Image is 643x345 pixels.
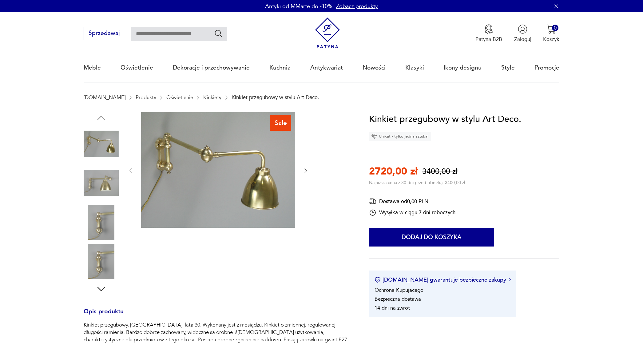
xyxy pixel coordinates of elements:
[552,25,558,31] div: 0
[363,54,386,82] a: Nowości
[514,24,531,43] button: Zaloguj
[214,29,223,38] button: Szukaj
[369,198,455,205] div: Dostawa od 0,00 PLN
[121,54,153,82] a: Oświetlenie
[312,18,343,49] img: Patyna - sklep z meblami i dekoracjami vintage
[84,27,125,40] button: Sprzedawaj
[375,276,511,284] button: [DOMAIN_NAME] gwarantuje bezpieczne zakupy
[173,54,250,82] a: Dekoracje i przechowywanie
[405,54,424,82] a: Klasyki
[475,24,502,43] button: Patyna B2B
[232,94,319,100] p: Kinkiet przegubowy w stylu Art Deco.
[265,2,332,10] p: Antyki od MMarte do -10%
[369,198,376,205] img: Ikona dostawy
[484,24,494,34] img: Ikona medalu
[369,132,431,141] div: Unikat - tylko jedna sztuka!
[84,54,101,82] a: Meble
[444,54,482,82] a: Ikony designu
[270,115,291,130] div: Sale
[375,287,423,294] li: Ochrona Kupującego
[203,94,221,100] a: Kinkiety
[84,166,119,201] img: Zdjęcie produktu Kinkiet przegubowy w stylu Art Deco.
[514,36,531,43] p: Zaloguj
[375,295,421,303] li: Bezpieczna dostawa
[336,2,378,10] a: Zobacz produkty
[310,54,343,82] a: Antykwariat
[518,24,527,34] img: Ikonka użytkownika
[509,278,511,281] img: Ikona strzałki w prawo
[546,24,556,34] img: Ikona koszyka
[136,94,156,100] a: Produkty
[84,94,125,100] a: [DOMAIN_NAME]
[534,54,559,82] a: Promocje
[375,304,410,311] li: 14 dni na zwrot
[84,31,125,36] a: Sprzedawaj
[422,166,458,177] p: 3400,00 zł
[84,126,119,162] img: Zdjęcie produktu Kinkiet przegubowy w stylu Art Deco.
[141,112,295,228] img: Zdjęcie produktu Kinkiet przegubowy w stylu Art Deco.
[369,209,455,216] div: Wysyłka w ciągu 7 dni roboczych
[475,24,502,43] a: Ikona medaluPatyna B2B
[369,228,494,247] button: Dodaj do koszyka
[543,36,559,43] p: Koszyk
[84,244,119,279] img: Zdjęcie produktu Kinkiet przegubowy w stylu Art Deco.
[369,180,465,186] p: Najniższa cena z 30 dni przed obniżką: 3400,00 zł
[369,165,418,178] p: 2720,00 zł
[375,277,381,283] img: Ikona certyfikatu
[84,309,351,322] h3: Opis produktu
[475,36,502,43] p: Patyna B2B
[369,112,521,126] h1: Kinkiet przegubowy w stylu Art Deco.
[501,54,515,82] a: Style
[371,134,377,139] img: Ikona diamentu
[543,24,559,43] button: 0Koszyk
[166,94,193,100] a: Oświetlenie
[84,205,119,240] img: Zdjęcie produktu Kinkiet przegubowy w stylu Art Deco.
[269,54,291,82] a: Kuchnia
